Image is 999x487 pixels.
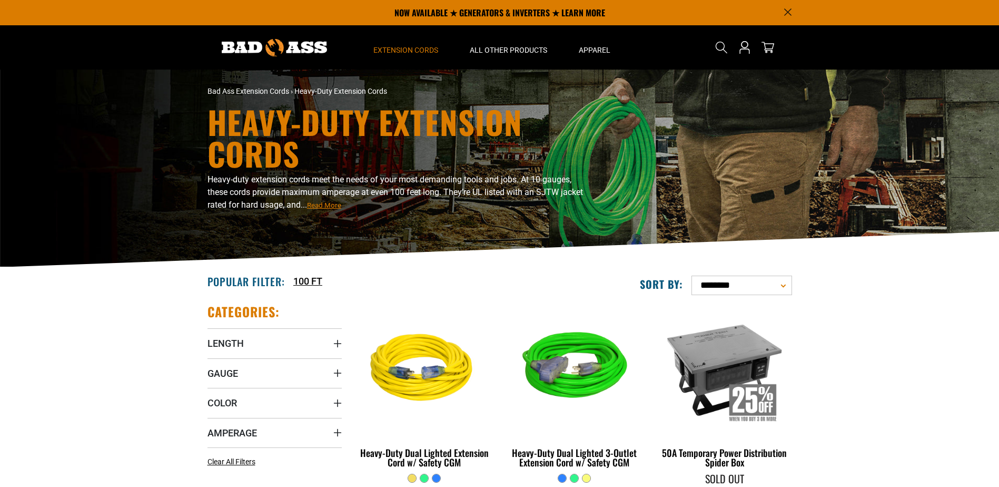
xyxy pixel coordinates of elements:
[640,277,683,291] label: Sort by:
[579,45,610,55] span: Apparel
[291,87,293,95] span: ›
[470,45,547,55] span: All Other Products
[207,304,280,320] h2: Categories:
[658,309,791,430] img: 50A Temporary Power Distribution Spider Box
[507,304,641,473] a: neon green Heavy-Duty Dual Lighted 3-Outlet Extension Cord w/ Safety CGM
[207,427,257,439] span: Amperage
[358,304,492,473] a: yellow Heavy-Duty Dual Lighted Extension Cord w/ Safety CGM
[207,388,342,417] summary: Color
[713,39,730,56] summary: Search
[563,25,626,70] summary: Apparel
[207,86,592,97] nav: breadcrumbs
[207,418,342,447] summary: Amperage
[207,367,238,379] span: Gauge
[207,328,342,358] summary: Length
[657,473,792,484] div: Sold Out
[507,448,641,467] div: Heavy-Duty Dual Lighted 3-Outlet Extension Cord w/ Safety CGM
[358,309,491,430] img: yellow
[207,397,237,409] span: Color
[508,309,641,430] img: neon green
[207,456,260,467] a: Clear All Filters
[207,358,342,388] summary: Gauge
[373,45,438,55] span: Extension Cords
[207,174,583,210] span: Heavy-duty extension cords meet the needs of your most demanding tools and jobs. At 10 gauges, th...
[358,448,492,467] div: Heavy-Duty Dual Lighted Extension Cord w/ Safety CGM
[207,457,255,466] span: Clear All Filters
[657,304,792,473] a: 50A Temporary Power Distribution Spider Box 50A Temporary Power Distribution Spider Box
[454,25,563,70] summary: All Other Products
[207,106,592,169] h1: Heavy-Duty Extension Cords
[222,39,327,56] img: Bad Ass Extension Cords
[207,87,289,95] a: Bad Ass Extension Cords
[293,274,322,288] a: 100 FT
[207,275,285,288] h2: Popular Filter:
[358,25,454,70] summary: Extension Cords
[307,201,341,209] span: Read More
[657,448,792,467] div: 50A Temporary Power Distribution Spider Box
[294,87,387,95] span: Heavy-Duty Extension Cords
[207,337,244,349] span: Length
